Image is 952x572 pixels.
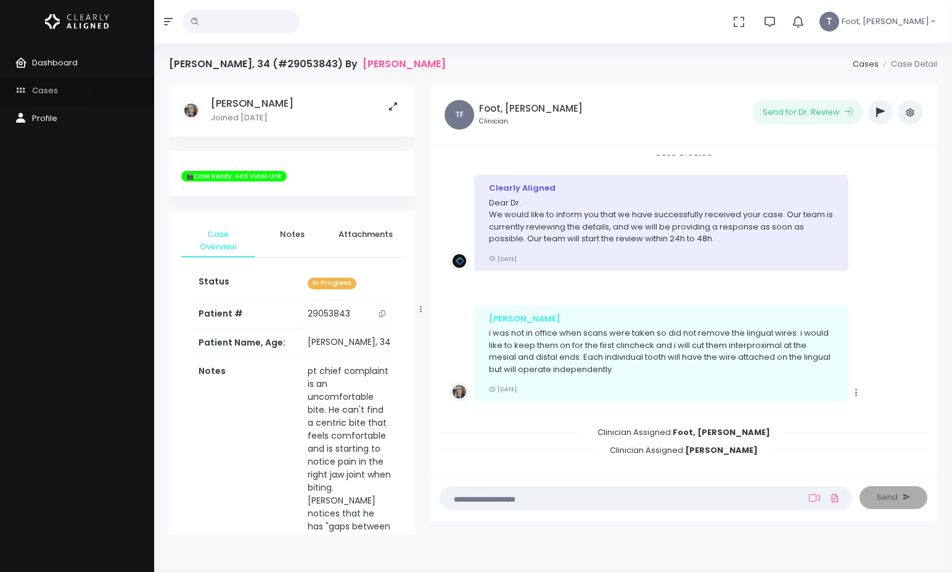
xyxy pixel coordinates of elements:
[489,313,834,325] div: [PERSON_NAME]
[32,57,78,68] span: Dashboard
[211,112,293,124] p: Joined [DATE]
[191,228,245,252] span: Case Overview
[640,143,727,162] span: Case Created
[489,255,517,263] small: [DATE]
[489,182,834,194] div: Clearly Aligned
[595,441,773,460] span: Clinician Assigned:
[300,357,398,566] td: pt chief complaint is an uncomfortable bite. He can't find a centric bite that feels comfortable ...
[191,268,300,299] th: Status
[339,228,393,241] span: Attachments
[32,112,57,124] span: Profile
[806,493,823,503] a: Add Loom Video
[583,423,785,442] span: Clinician Assigned:
[45,9,109,35] img: Logo Horizontal
[300,328,398,357] td: [PERSON_NAME], 34
[479,103,583,114] h5: Foot, [PERSON_NAME]
[440,155,927,463] div: scrollable content
[169,85,415,535] div: scrollable content
[169,58,446,70] h4: [PERSON_NAME], 34 (#29053843) By
[879,58,937,70] li: Case Detail
[479,117,583,126] small: Clinician
[842,15,929,28] span: Foot, [PERSON_NAME]
[181,171,287,182] span: 🎬Case Ready. Add Video Link
[363,58,446,70] a: [PERSON_NAME]
[445,100,474,130] span: TF
[308,278,356,289] span: In Progress
[32,85,58,96] span: Cases
[819,12,839,31] span: T
[489,385,517,393] small: [DATE]
[191,357,300,566] th: Notes
[300,300,398,328] td: 29053843
[191,299,300,328] th: Patient #
[752,100,863,125] button: Send for Dr. Review
[211,97,293,110] h5: [PERSON_NAME]
[265,228,319,241] span: Notes
[685,444,758,456] b: [PERSON_NAME]
[489,197,834,245] p: Dear Dr. We would like to inform you that we have successfully received your case. Our team is cu...
[853,58,879,70] a: Cases
[673,426,770,438] b: Foot, [PERSON_NAME]
[827,487,842,509] a: Add Files
[191,328,300,357] th: Patient Name, Age:
[489,327,834,375] p: i was not in office when scans were taken so did not remove the lingual wires. i would like to ke...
